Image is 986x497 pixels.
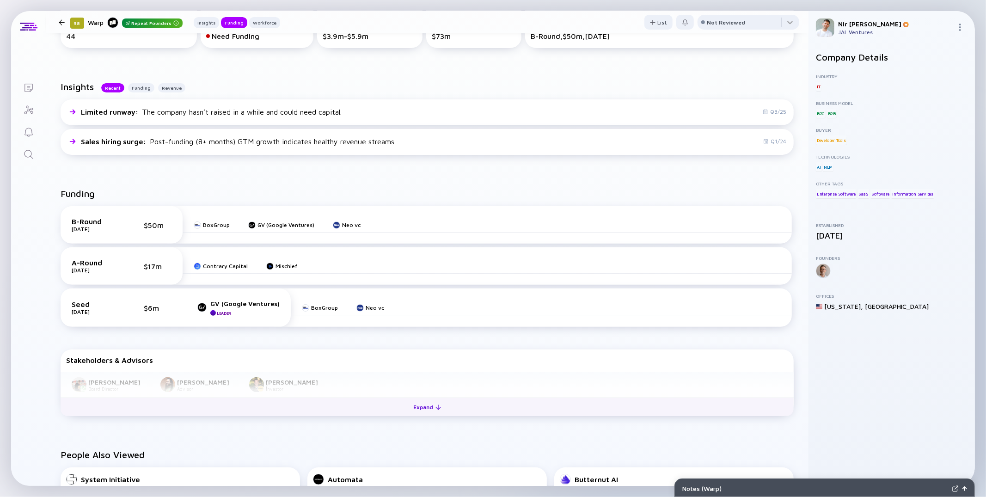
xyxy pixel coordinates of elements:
div: B2B [827,109,837,118]
button: Expand [61,398,794,416]
div: [US_STATE] , [824,302,863,310]
a: Neo vc [356,304,384,311]
a: Mischief [266,263,298,270]
div: SaaS [858,189,870,198]
div: System Initiative [81,475,140,484]
div: Nir [PERSON_NAME] [838,20,953,28]
a: BoxGroup [302,304,338,311]
img: Open Notes [962,486,967,491]
div: Automata [328,475,363,484]
div: Neo vc [342,221,361,228]
div: Insights [194,18,219,27]
div: Expand [408,400,447,414]
div: Seed [72,300,118,308]
div: Founders [816,255,968,261]
div: Leader [217,311,232,316]
div: BoxGroup [203,221,230,228]
button: List [644,15,673,30]
div: BoxGroup [311,304,338,311]
div: [DATE] [72,226,118,233]
div: Not Reviewed [707,19,745,26]
button: Workforce [249,17,280,28]
button: Revenue [158,83,185,92]
button: Funding [128,83,154,92]
div: Technologies [816,154,968,160]
div: Workforce [249,18,280,27]
img: Expand Notes [952,485,959,492]
div: B-Round [72,217,118,226]
a: GV (Google Ventures) [248,221,314,228]
button: Insights [194,17,219,28]
div: Buyer [816,127,968,133]
div: Q3/25 [763,108,786,115]
div: Contrary Capital [203,263,248,270]
div: Software [870,189,890,198]
div: B-Round, $50m, [DATE] [531,32,788,40]
a: Search [11,142,46,165]
div: [DATE] [816,231,968,240]
div: $17m [144,262,171,270]
div: $6m [144,304,171,312]
a: Contrary Capital [194,263,248,270]
div: $3.9m-$5.9m [323,32,417,40]
div: Information Services [891,189,934,198]
div: Q1/24 [763,138,786,145]
img: Nir Profile Picture [816,18,834,37]
div: [DATE] [72,308,118,315]
div: GV (Google Ventures) [210,300,280,307]
div: Stakeholders & Advisors [66,356,788,364]
a: Investor Map [11,98,46,120]
h2: Funding [61,188,95,199]
div: $50m [144,221,171,229]
button: Recent [101,83,124,92]
div: Offices [816,293,968,299]
span: Sales hiring surge : [81,137,148,146]
div: Other Tags [816,181,968,186]
div: [DATE] [72,267,118,274]
div: The company hasn’t raised in a while and could need capital. [81,108,342,116]
div: Industry [816,74,968,79]
div: [GEOGRAPHIC_DATA] [865,302,929,310]
div: Business Model [816,100,968,106]
div: Warp [88,17,183,28]
a: GV (Google Ventures)Leader [197,300,280,316]
div: GV (Google Ventures) [257,221,314,228]
div: Developer Tools [816,135,847,145]
img: United States Flag [816,303,822,310]
div: B2C [816,109,826,118]
div: Butternut AI [575,475,618,484]
div: A-Round [72,258,118,267]
div: Repeat Founders [122,18,183,28]
button: Funding [221,17,247,28]
a: Neo vc [333,221,361,228]
h2: People Also Viewed [61,449,794,460]
div: Notes ( Warp ) [682,485,949,492]
div: $73m [432,32,516,40]
div: Established [816,222,968,228]
img: Menu [956,24,964,31]
h2: Company Details [816,52,968,62]
div: AI [816,162,822,172]
div: Mischief [276,263,298,270]
h2: Insights [61,81,94,92]
a: BoxGroup [194,221,230,228]
div: Funding [221,18,247,27]
div: JAL Ventures [838,29,953,36]
div: NLP [823,162,833,172]
div: 58 [70,18,84,29]
div: Neo vc [366,304,384,311]
a: Reminders [11,120,46,142]
div: Need Funding [206,32,308,40]
div: 44 [66,32,191,40]
div: Post-funding (8+ months) GTM growth indicates healthy revenue streams. [81,137,396,146]
div: Enterprise Software [816,189,857,198]
a: Lists [11,76,46,98]
span: Limited runway : [81,108,140,116]
div: IT [816,82,821,91]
